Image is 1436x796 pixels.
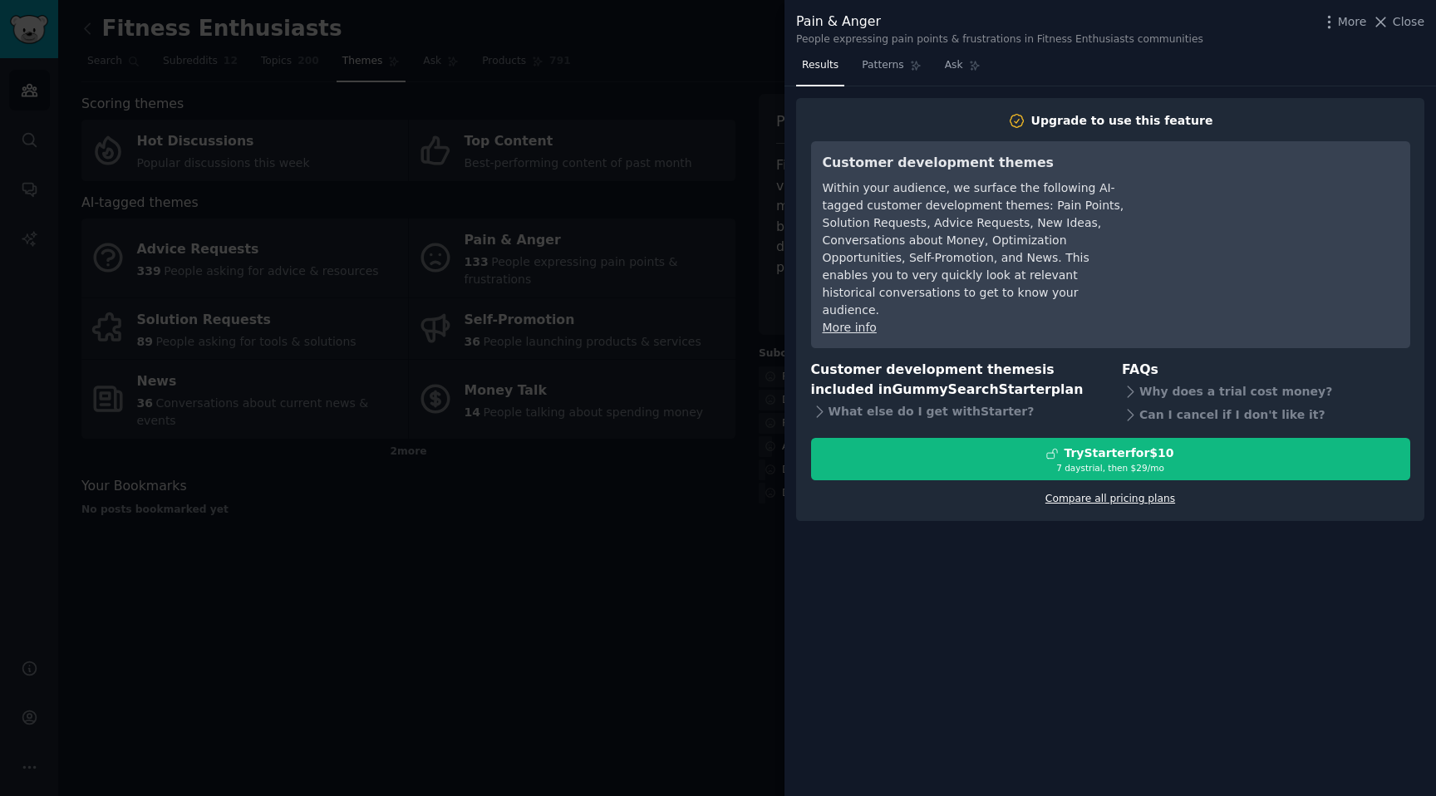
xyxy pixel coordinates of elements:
button: TryStarterfor$107 daystrial, then $29/mo [811,438,1410,480]
h3: Customer development themes [823,153,1126,174]
span: Close [1393,13,1424,31]
div: Pain & Anger [796,12,1203,32]
div: 7 days trial, then $ 29 /mo [812,462,1409,474]
div: Upgrade to use this feature [1031,112,1213,130]
a: Ask [939,52,986,86]
div: Try Starter for $10 [1064,445,1173,462]
div: What else do I get with Starter ? [811,400,1099,424]
span: More [1338,13,1367,31]
span: GummySearch Starter [892,381,1050,397]
button: Close [1372,13,1424,31]
h3: Customer development themes is included in plan [811,360,1099,400]
div: Can I cancel if I don't like it? [1122,403,1410,426]
span: Results [802,58,838,73]
h3: FAQs [1122,360,1410,381]
a: More info [823,321,877,334]
a: Results [796,52,844,86]
span: Patterns [862,58,903,73]
div: People expressing pain points & frustrations in Fitness Enthusiasts communities [796,32,1203,47]
iframe: YouTube video player [1149,153,1399,278]
div: Why does a trial cost money? [1122,380,1410,403]
div: Within your audience, we surface the following AI-tagged customer development themes: Pain Points... [823,179,1126,319]
a: Compare all pricing plans [1045,493,1175,504]
button: More [1320,13,1367,31]
a: Patterns [856,52,927,86]
span: Ask [945,58,963,73]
